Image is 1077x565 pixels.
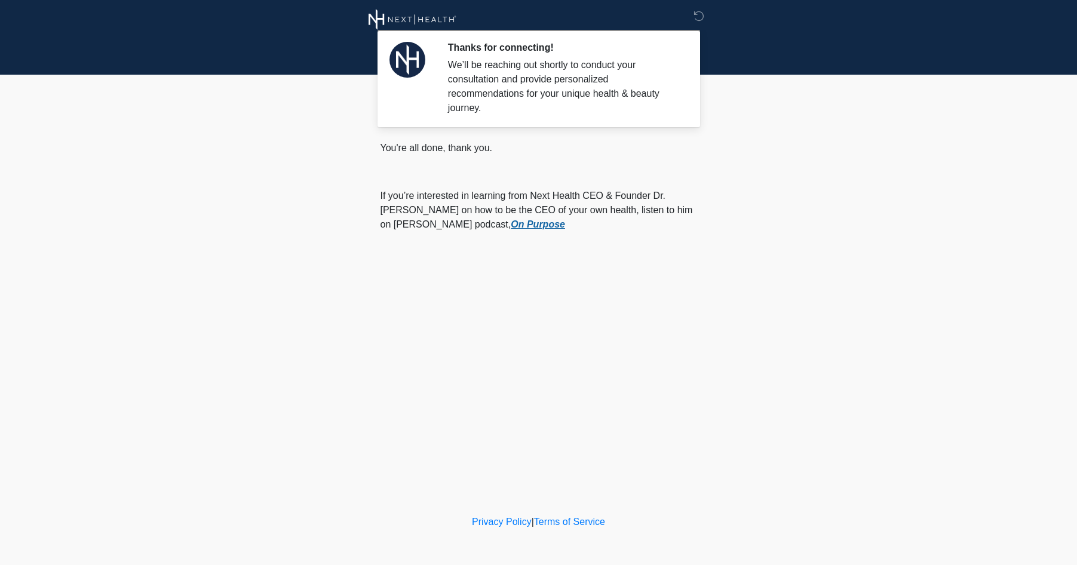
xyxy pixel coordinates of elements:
p: You're all done, thank you. [381,141,697,155]
a: Privacy Policy [472,517,532,527]
a: On Purpose [511,219,565,229]
p: If you’re interested in learning from Next Health CEO & Founder Dr. [PERSON_NAME] on how to be th... [381,189,697,232]
img: Next Health Wellness Logo [369,9,456,30]
img: Agent Avatar [389,42,425,78]
a: Terms of Service [534,517,605,527]
div: We’ll be reaching out shortly to conduct your consultation and provide personalized recommendatio... [448,58,679,115]
a: | [532,517,534,527]
h2: Thanks for connecting! [448,42,679,53]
